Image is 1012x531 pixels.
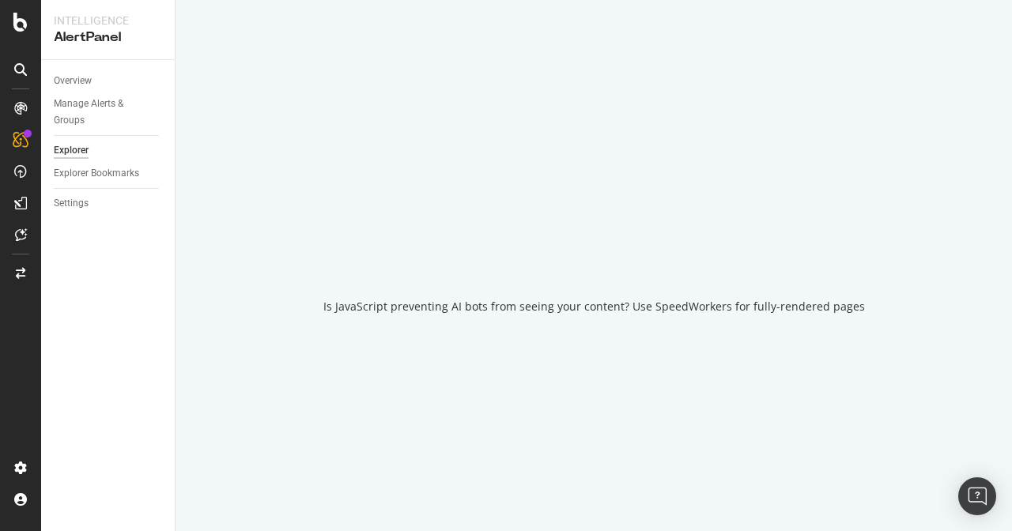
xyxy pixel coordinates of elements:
[323,299,865,314] div: Is JavaScript preventing AI bots from seeing your content? Use SpeedWorkers for fully-rendered pages
[54,142,89,159] div: Explorer
[54,195,164,212] a: Settings
[54,96,164,129] a: Manage Alerts & Groups
[958,477,996,515] div: Open Intercom Messenger
[537,217,651,273] div: animation
[54,96,149,129] div: Manage Alerts & Groups
[54,73,164,89] a: Overview
[54,142,164,159] a: Explorer
[54,28,162,47] div: AlertPanel
[54,13,162,28] div: Intelligence
[54,165,139,182] div: Explorer Bookmarks
[54,73,92,89] div: Overview
[54,165,164,182] a: Explorer Bookmarks
[54,195,89,212] div: Settings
